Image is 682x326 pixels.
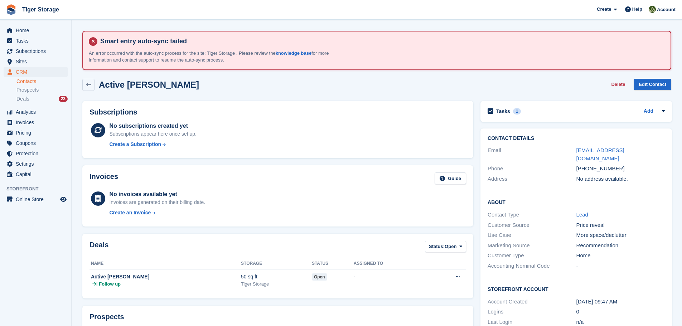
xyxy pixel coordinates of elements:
a: Contacts [16,78,68,85]
button: Status: Open [425,241,466,253]
span: Settings [16,159,59,169]
a: menu [4,138,68,148]
div: [DATE] 09:47 AM [576,298,665,306]
span: Status: [429,243,445,250]
a: Tiger Storage [19,4,62,15]
span: open [312,273,327,281]
span: Home [16,25,59,35]
div: Customer Source [488,221,576,229]
a: menu [4,25,68,35]
div: - [354,273,428,280]
div: Create a Subscription [109,141,161,148]
span: Subscriptions [16,46,59,56]
span: Help [632,6,642,13]
div: Use Case [488,231,576,239]
span: Analytics [16,107,59,117]
img: Matthew Ellwood [649,6,656,13]
h4: Smart entry auto-sync failed [97,37,665,45]
h2: Tasks [496,108,510,115]
div: 1 [513,108,521,115]
a: Create an Invoice [109,209,205,216]
div: Invoices are generated on their billing date. [109,199,205,206]
a: menu [4,149,68,159]
span: CRM [16,67,59,77]
h2: Active [PERSON_NAME] [99,80,199,89]
a: [EMAIL_ADDRESS][DOMAIN_NAME] [576,147,624,161]
div: Contact Type [488,211,576,219]
th: Assigned to [354,258,428,269]
span: Open [445,243,456,250]
div: Address [488,175,576,183]
span: Storefront [6,185,71,193]
button: Delete [608,79,628,91]
a: menu [4,159,68,169]
div: No invoices available yet [109,190,205,199]
h2: Prospects [90,313,124,321]
a: menu [4,46,68,56]
a: menu [4,57,68,67]
div: Active [PERSON_NAME] [91,273,241,281]
span: Invoices [16,117,59,127]
a: menu [4,194,68,204]
div: Price reveal [576,221,665,229]
div: - [576,262,665,270]
a: menu [4,128,68,138]
span: Tasks [16,36,59,46]
span: Account [657,6,676,13]
h2: Contact Details [488,136,665,141]
a: Edit Contact [634,79,671,91]
div: Account Created [488,298,576,306]
div: Subscriptions appear here once set up. [109,130,197,138]
span: Create [597,6,611,13]
a: Create a Subscription [109,141,197,148]
div: Email [488,146,576,162]
a: menu [4,36,68,46]
a: Lead [576,211,588,218]
th: Storage [241,258,312,269]
span: Sites [16,57,59,67]
a: menu [4,117,68,127]
div: Create an Invoice [109,209,151,216]
a: Guide [435,172,466,184]
div: Tiger Storage [241,281,312,288]
div: No address available. [576,175,665,183]
h2: Deals [90,241,108,254]
a: Add [644,107,653,116]
span: Follow up [99,281,121,288]
span: Coupons [16,138,59,148]
div: 50 sq ft [241,273,312,281]
span: Protection [16,149,59,159]
a: knowledge base [276,50,311,56]
a: menu [4,107,68,117]
h2: Storefront Account [488,285,665,292]
a: menu [4,67,68,77]
span: Capital [16,169,59,179]
a: menu [4,169,68,179]
div: No subscriptions created yet [109,122,197,130]
p: An error occurred with the auto-sync process for the site: Tiger Storage . Please review the for ... [89,50,339,64]
div: Marketing Source [488,242,576,250]
span: | [96,281,97,288]
div: Home [576,252,665,260]
div: Accounting Nominal Code [488,262,576,270]
h2: Invoices [90,172,118,184]
img: stora-icon-8386f47178a22dfd0bd8f6a31ec36ba5ce8667c1dd55bd0f319d3a0aa187defe.svg [6,4,16,15]
h2: About [488,198,665,205]
div: Logins [488,308,576,316]
a: Prospects [16,86,68,94]
th: Status [312,258,354,269]
th: Name [90,258,241,269]
div: Customer Type [488,252,576,260]
span: Deals [16,96,29,102]
a: Deals 23 [16,95,68,103]
h2: Subscriptions [90,108,466,116]
div: 23 [59,96,68,102]
div: 0 [576,308,665,316]
div: [PHONE_NUMBER] [576,165,665,173]
div: More space/declutter [576,231,665,239]
div: Phone [488,165,576,173]
span: Prospects [16,87,39,93]
span: Pricing [16,128,59,138]
a: Preview store [59,195,68,204]
div: Recommendation [576,242,665,250]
